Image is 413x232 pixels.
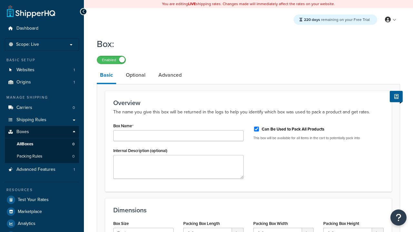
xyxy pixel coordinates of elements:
li: Origins [5,76,79,88]
span: Dashboard [16,26,38,31]
label: Internal Description (optional) [113,148,167,153]
p: This box will be available for all items in the cart to potentially pack into [253,136,384,140]
label: Box Name [113,123,134,129]
a: Analytics [5,218,79,229]
span: Test Your Rates [18,197,49,203]
a: Carriers0 [5,102,79,114]
a: Test Your Rates [5,194,79,206]
a: Advanced Features1 [5,164,79,176]
li: Packing Rules [5,150,79,162]
span: All Boxes [17,141,33,147]
li: Advanced Features [5,164,79,176]
a: Packing Rules0 [5,150,79,162]
span: Websites [16,67,35,73]
h3: Dimensions [113,207,384,214]
span: 1 [74,67,75,73]
button: Show Help Docs [390,91,403,102]
p: The name you give this box will be returned in the logs to help you identify which box was used t... [113,108,384,116]
div: Manage Shipping [5,95,79,100]
a: Origins1 [5,76,79,88]
span: 0 [72,154,75,159]
span: Boxes [16,129,29,135]
div: Basic Setup [5,57,79,63]
a: Advanced [155,67,185,83]
div: Resources [5,187,79,193]
button: Open Resource Center [390,209,407,226]
span: 1 [74,167,75,172]
label: Packing Box Height [323,221,359,226]
span: 0 [73,105,75,111]
h3: Overview [113,99,384,106]
label: Enabled [97,56,126,64]
a: Shipping Rules [5,114,79,126]
label: Box Size [113,221,129,226]
span: Origins [16,80,31,85]
label: Packing Box Length [183,221,220,226]
span: Marketplace [18,209,42,215]
li: Websites [5,64,79,76]
label: Packing Box Width [253,221,288,226]
li: Boxes [5,126,79,163]
a: Dashboard [5,23,79,34]
span: 1 [74,80,75,85]
li: Carriers [5,102,79,114]
h1: Box: [97,38,392,50]
span: 0 [72,141,75,147]
label: Can Be Used to Pack All Products [262,126,324,132]
span: remaining on your Free Trial [304,17,370,23]
span: Packing Rules [17,154,42,159]
span: Advanced Features [16,167,55,172]
span: Analytics [18,221,35,227]
a: Marketplace [5,206,79,217]
span: Scope: Live [16,42,39,47]
a: Boxes [5,126,79,138]
a: Websites1 [5,64,79,76]
a: AllBoxes0 [5,138,79,150]
strong: 220 days [304,17,320,23]
b: LIVE [188,1,196,7]
span: Carriers [16,105,32,111]
a: Basic [97,67,116,84]
span: Shipping Rules [16,117,46,123]
a: Optional [123,67,149,83]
